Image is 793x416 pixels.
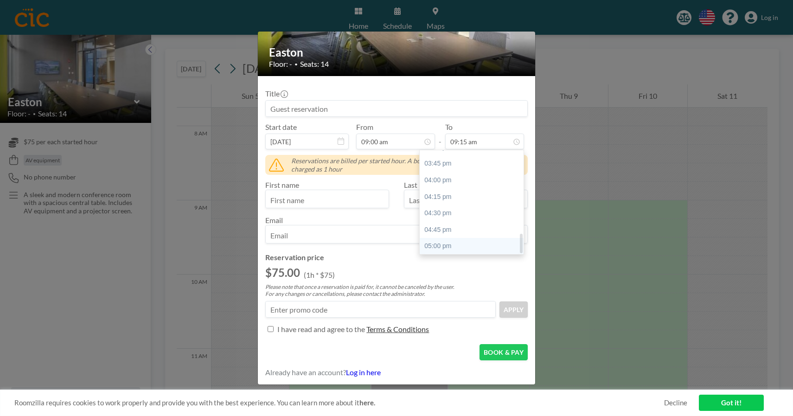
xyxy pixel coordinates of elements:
[404,192,527,208] input: Last name
[14,398,664,407] span: Roomzilla requires cookies to work properly and provide you with the best experience. You can lea...
[277,325,365,334] p: I have read and agree to the
[420,222,524,238] div: 04:45 pm
[269,45,525,59] h2: Easton
[420,189,524,205] div: 04:15 pm
[699,395,764,411] a: Got it!
[266,227,527,243] input: Email
[265,368,346,377] span: Already have an account?
[294,61,298,68] span: •
[265,180,299,189] label: First name
[359,398,375,407] a: here.
[480,344,528,360] button: BOOK & PAY
[266,301,495,317] input: Enter promo code
[420,205,524,222] div: 04:30 pm
[266,192,389,208] input: First name
[266,101,527,116] input: Guest reservation
[265,253,528,262] h4: Reservation price
[356,122,373,132] label: From
[265,122,297,132] label: Start date
[420,172,524,189] div: 04:00 pm
[265,283,528,297] p: Please note that once a reservation is paid for, it cannot be canceled by the user. For any chang...
[420,238,524,255] div: 05:00 pm
[265,266,300,280] h2: $75.00
[420,155,524,172] div: 03:45 pm
[439,126,441,146] span: -
[304,270,335,280] p: (1h * $75)
[346,368,381,377] a: Log in here
[499,301,528,318] button: APPLY
[291,157,524,173] span: Reservations are billed per started hour. A booking from 09:00 to 09:15 will be charged as 1 hour
[664,398,687,407] a: Decline
[366,325,429,334] p: Terms & Conditions
[265,216,283,224] label: Email
[445,122,453,132] label: To
[404,180,436,189] label: Last name
[269,59,292,69] span: Floor: -
[265,89,287,98] label: Title
[300,59,329,69] span: Seats: 14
